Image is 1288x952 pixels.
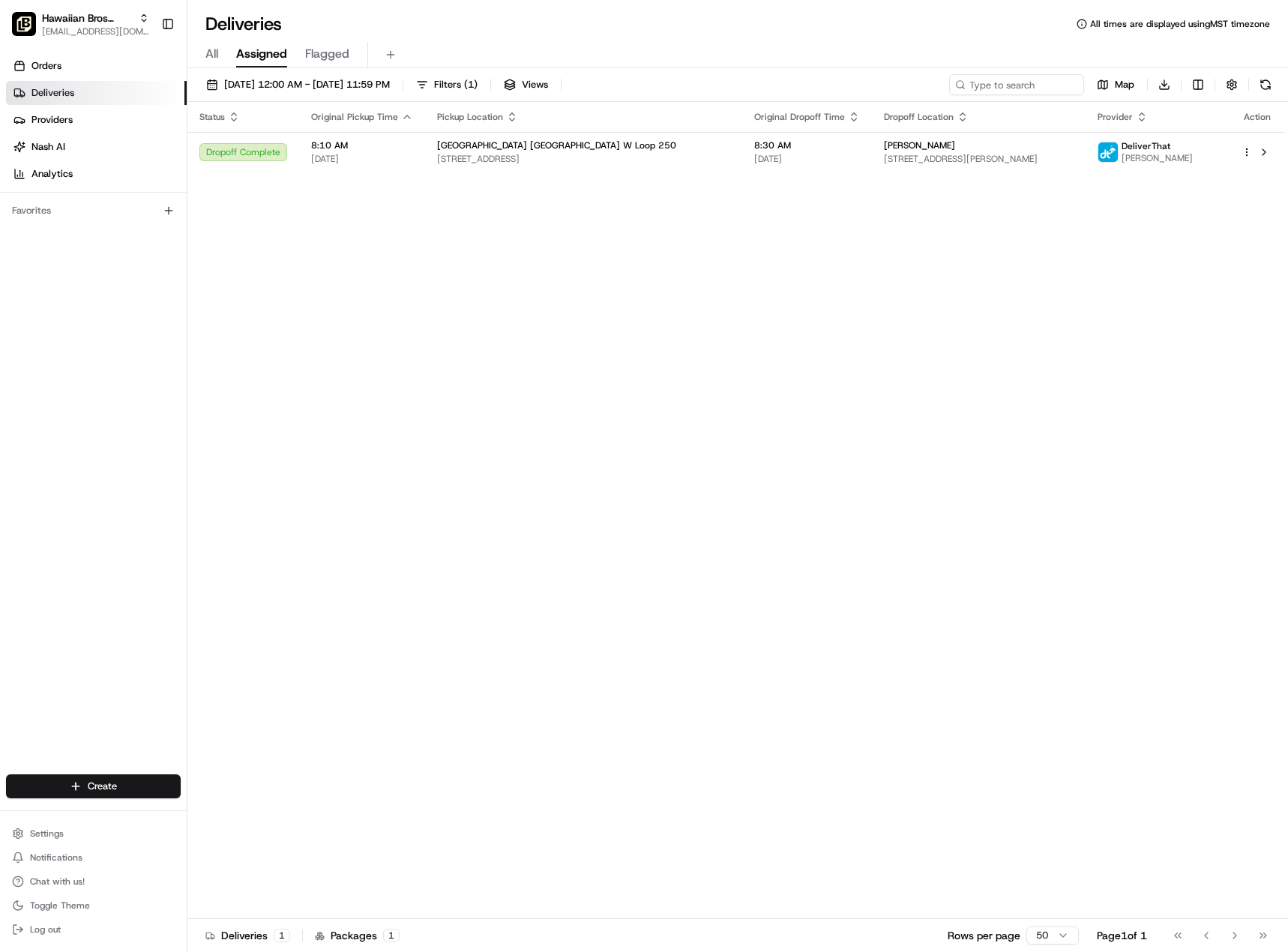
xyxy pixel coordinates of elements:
[236,45,287,63] span: Assigned
[522,78,548,91] span: Views
[6,871,181,892] button: Chat with us!
[30,924,61,936] span: Log out
[434,78,478,91] span: Filters
[6,6,155,42] button: Hawaiian Bros (Midland_TX_W Loop 250)Hawaiian Bros (Midland_TX_W Loop 250)[EMAIL_ADDRESS][DOMAIN_...
[6,823,181,844] button: Settings
[6,54,187,78] a: Orders
[31,167,73,181] span: Analytics
[437,111,503,123] span: Pickup Location
[6,919,181,940] button: Log out
[754,139,860,151] span: 8:30 AM
[31,59,61,73] span: Orders
[1098,111,1133,123] span: Provider
[437,153,730,165] span: [STREET_ADDRESS]
[1097,928,1147,943] div: Page 1 of 1
[754,153,860,165] span: [DATE]
[31,86,74,100] span: Deliveries
[949,74,1084,95] input: Type to search
[1122,140,1170,152] span: DeliverThat
[437,139,676,151] span: [GEOGRAPHIC_DATA] [GEOGRAPHIC_DATA] W Loop 250
[1090,74,1141,95] button: Map
[948,928,1020,943] p: Rows per page
[6,108,187,132] a: Providers
[497,74,555,95] button: Views
[88,780,117,793] span: Create
[42,10,133,25] button: Hawaiian Bros (Midland_TX_W Loop 250)
[274,929,290,942] div: 1
[884,139,955,151] span: [PERSON_NAME]
[383,929,400,942] div: 1
[205,928,290,943] div: Deliveries
[30,900,90,912] span: Toggle Theme
[6,162,187,186] a: Analytics
[1098,142,1118,162] img: profile_deliverthat_partner.png
[6,895,181,916] button: Toggle Theme
[224,78,390,91] span: [DATE] 12:00 AM - [DATE] 11:59 PM
[31,113,73,127] span: Providers
[315,928,400,943] div: Packages
[1115,78,1134,91] span: Map
[754,111,845,123] span: Original Dropoff Time
[311,139,413,151] span: 8:10 AM
[1242,111,1273,123] div: Action
[6,774,181,798] button: Create
[884,111,954,123] span: Dropoff Location
[6,199,181,223] div: Favorites
[205,12,282,36] h1: Deliveries
[305,45,349,63] span: Flagged
[199,74,397,95] button: [DATE] 12:00 AM - [DATE] 11:59 PM
[30,852,82,864] span: Notifications
[31,140,65,154] span: Nash AI
[6,847,181,868] button: Notifications
[205,45,218,63] span: All
[311,153,413,165] span: [DATE]
[1090,18,1270,30] span: All times are displayed using MST timezone
[464,78,478,91] span: ( 1 )
[42,25,149,37] button: [EMAIL_ADDRESS][DOMAIN_NAME]
[1122,152,1193,164] span: [PERSON_NAME]
[311,111,398,123] span: Original Pickup Time
[409,74,484,95] button: Filters(1)
[1255,74,1276,95] button: Refresh
[884,153,1074,165] span: [STREET_ADDRESS][PERSON_NAME]
[30,828,64,840] span: Settings
[12,12,36,36] img: Hawaiian Bros (Midland_TX_W Loop 250)
[30,876,85,888] span: Chat with us!
[6,81,187,105] a: Deliveries
[199,111,225,123] span: Status
[6,135,187,159] a: Nash AI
